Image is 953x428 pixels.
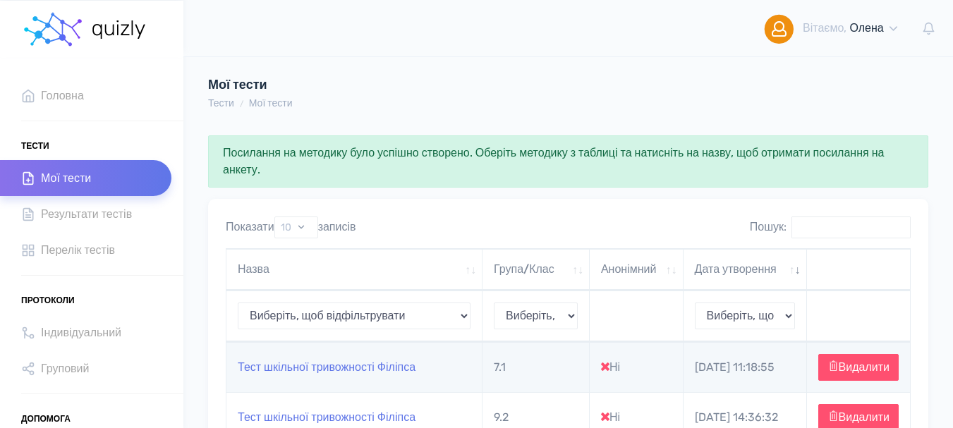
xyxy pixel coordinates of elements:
td: [DATE] 11:18:55 [684,342,807,392]
nav: breadcrumb [208,96,293,111]
span: Перелік тестів [41,240,115,259]
span: Протоколи [21,290,75,311]
span: Олена [849,21,883,35]
input: Пошук: [791,216,911,238]
img: homepage [21,8,85,51]
img: homepage [91,20,148,39]
a: Тест шкільної тривожності Філіпса [238,410,415,424]
a: homepage homepage [21,1,148,57]
a: Тест шкільної тривожності Філіпса [238,360,415,374]
span: Груповий [41,359,89,378]
td: Ні [590,342,684,392]
th: Назва: активувати для сортування стовпців за зростанням [226,249,482,291]
li: Тести [208,96,234,111]
div: Посилання на методику було успішно створено. Оберіть методику з таблиці та натисніть на назву, що... [208,135,928,188]
th: Група/Клас: активувати для сортування стовпців за зростанням [482,249,590,291]
span: Індивідуальний [41,323,121,342]
th: Дата утворення: активувати для сортування стовпців за зростанням [684,249,807,291]
td: 7.1 [482,342,590,392]
li: Мої тести [234,96,293,111]
span: Мої тести [41,169,91,188]
label: Пошук: [750,216,911,238]
span: Головна [41,86,84,105]
select: Показатизаписів [274,216,318,238]
button: Видалити [818,354,899,381]
th: Анонімний: активувати для сортування стовпців за зростанням [590,249,684,291]
span: Тести [21,135,49,157]
span: Результати тестів [41,204,132,224]
label: Показати записів [226,216,356,238]
h4: Мої тести [208,78,619,93]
